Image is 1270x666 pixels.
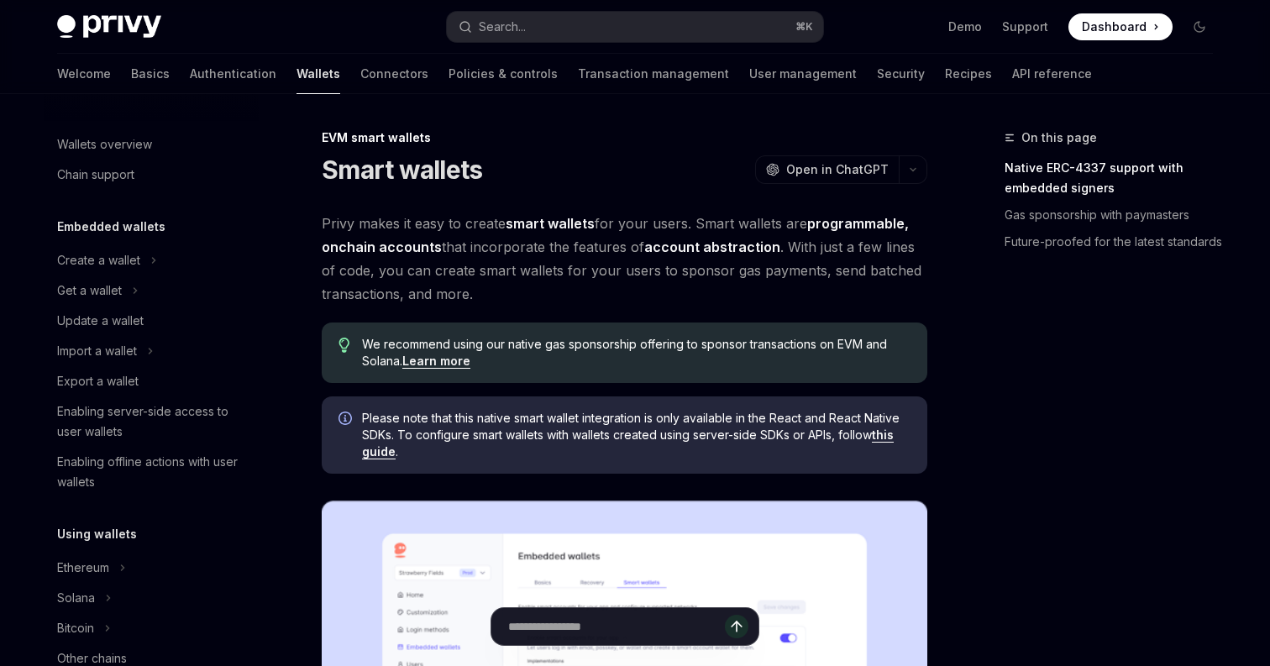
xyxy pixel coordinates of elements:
a: Enabling server-side access to user wallets [44,396,259,447]
span: On this page [1021,128,1097,148]
span: Privy makes it easy to create for your users. Smart wallets are that incorporate the features of ... [322,212,927,306]
strong: smart wallets [506,215,595,232]
img: dark logo [57,15,161,39]
div: Wallets overview [57,134,152,155]
div: Export a wallet [57,371,139,391]
a: Policies & controls [449,54,558,94]
div: Ethereum [57,558,109,578]
div: Enabling server-side access to user wallets [57,401,249,442]
span: ⌘ K [795,20,813,34]
a: Welcome [57,54,111,94]
a: Update a wallet [44,306,259,336]
div: Enabling offline actions with user wallets [57,452,249,492]
div: Chain support [57,165,134,185]
a: Chain support [44,160,259,190]
a: Future-proofed for the latest standards [1005,228,1226,255]
a: Support [1002,18,1048,35]
span: Dashboard [1082,18,1147,35]
a: Connectors [360,54,428,94]
a: Dashboard [1068,13,1173,40]
a: User management [749,54,857,94]
div: EVM smart wallets [322,129,927,146]
div: Update a wallet [57,311,144,331]
a: Enabling offline actions with user wallets [44,447,259,497]
a: Recipes [945,54,992,94]
h1: Smart wallets [322,155,482,185]
a: Learn more [402,354,470,369]
h5: Using wallets [57,524,137,544]
a: Export a wallet [44,366,259,396]
span: Please note that this native smart wallet integration is only available in the React and React Na... [362,410,911,460]
a: Security [877,54,925,94]
a: Authentication [190,54,276,94]
h5: Embedded wallets [57,217,165,237]
div: Bitcoin [57,618,94,638]
svg: Info [338,412,355,428]
a: Gas sponsorship with paymasters [1005,202,1226,228]
a: account abstraction [644,239,780,256]
div: Search... [479,17,526,37]
a: Basics [131,54,170,94]
a: Wallets [297,54,340,94]
button: Send message [725,615,748,638]
a: Transaction management [578,54,729,94]
div: Create a wallet [57,250,140,270]
div: Solana [57,588,95,608]
div: Import a wallet [57,341,137,361]
a: Wallets overview [44,129,259,160]
div: Get a wallet [57,281,122,301]
a: Demo [948,18,982,35]
span: We recommend using our native gas sponsorship offering to sponsor transactions on EVM and Solana. [362,336,911,370]
span: Open in ChatGPT [786,161,889,178]
button: Search...⌘K [447,12,823,42]
a: API reference [1012,54,1092,94]
button: Open in ChatGPT [755,155,899,184]
button: Toggle dark mode [1186,13,1213,40]
svg: Tip [338,338,350,353]
a: Native ERC-4337 support with embedded signers [1005,155,1226,202]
